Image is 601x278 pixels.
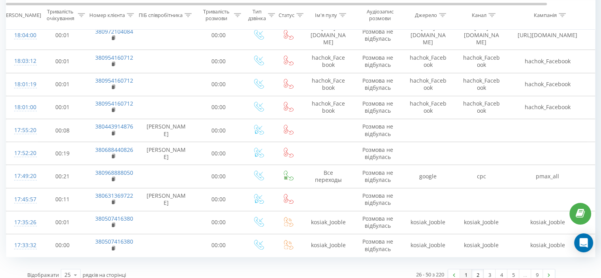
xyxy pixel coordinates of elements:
div: Open Intercom Messenger [574,233,593,252]
td: [PERSON_NAME] [139,119,194,142]
a: 380443914876 [95,123,133,130]
td: kosiak_Jooble [401,234,455,257]
div: [PERSON_NAME] [1,11,41,18]
td: [PERSON_NAME] [139,142,194,165]
td: hachok_Facebook [303,96,354,119]
span: Розмова не відбулась [362,54,393,68]
div: 18:04:00 [14,28,30,43]
td: hachok_Facebook [508,96,587,119]
td: hachok_Facebook [455,73,508,96]
div: Статус [279,11,294,18]
td: 00:00 [194,234,243,257]
td: kosiak_Jooble [455,234,508,257]
div: 17:52:20 [14,146,30,161]
td: kosiak_Jooble [455,211,508,234]
td: 00:11 [38,188,87,211]
a: 380972104084 [95,28,133,35]
td: [URL][DOMAIN_NAME] [455,21,508,50]
span: Розмова не відбулась [362,169,393,183]
td: 00:00 [194,119,243,142]
td: 00:01 [38,21,87,50]
div: 17:35:26 [14,215,30,230]
td: 00:00 [194,21,243,50]
td: google [401,165,455,188]
td: 00:00 [194,50,243,73]
td: hachok_Facebook [455,96,508,119]
td: Все переходы [303,165,354,188]
a: 380507416380 [95,238,133,245]
div: 18:03:12 [14,53,30,69]
div: Кампанія [534,11,557,18]
a: 380954160712 [95,77,133,84]
div: Тип дзвінка [248,8,266,22]
td: 00:00 [194,142,243,165]
td: [URL][DOMAIN_NAME] [303,21,354,50]
div: 17:55:20 [14,123,30,138]
div: Номер клієнта [89,11,125,18]
span: Розмова не відбулась [362,28,393,42]
td: 00:19 [38,142,87,165]
td: cpc [455,165,508,188]
div: Канал [472,11,486,18]
a: 380954160712 [95,100,133,107]
span: Розмова не відбулась [362,100,393,114]
a: 380507416380 [95,215,133,222]
div: 17:33:32 [14,238,30,253]
a: 380954160712 [95,54,133,61]
div: Тривалість очікування [45,8,76,22]
div: Аудіозапис розмови [361,8,399,22]
td: 00:08 [38,119,87,142]
td: 00:21 [38,165,87,188]
td: 00:01 [38,50,87,73]
td: 00:01 [38,211,87,234]
td: 00:00 [194,211,243,234]
td: kosiak_Jooble [303,211,354,234]
td: hachok_Facebook [401,73,455,96]
span: Розмова не відбулась [362,123,393,137]
div: 17:49:20 [14,168,30,184]
div: Джерело [415,11,437,18]
td: hachok_Facebook [401,96,455,119]
span: Розмова не відбулась [362,146,393,161]
td: hachok_Facebook [455,50,508,73]
td: hachok_Facebook [508,73,587,96]
td: 00:00 [194,96,243,119]
td: kosiak_Jooble [508,234,587,257]
div: 17:45:57 [14,192,30,207]
td: 00:01 [38,96,87,119]
td: 00:01 [38,73,87,96]
a: 380688440826 [95,146,133,153]
div: 18:01:19 [14,77,30,92]
td: hachok_Facebook [508,50,587,73]
td: hachok_Facebook [303,50,354,73]
td: hachok_Facebook [303,73,354,96]
a: 380968888050 [95,169,133,176]
a: 380631369722 [95,192,133,199]
span: Розмова не відбулась [362,77,393,91]
td: [URL][DOMAIN_NAME] [401,21,455,50]
td: 00:00 [38,234,87,257]
td: kosiak_Jooble [508,211,587,234]
div: Тривалість розмови [201,8,232,22]
td: hachok_Facebook [401,50,455,73]
span: Розмова не відбулась [362,215,393,229]
span: Розмова не відбулась [362,238,393,252]
td: [URL][DOMAIN_NAME] [508,21,587,50]
div: ПІБ співробітника [139,11,183,18]
td: 00:00 [194,165,243,188]
td: kosiak_Jooble [401,211,455,234]
div: Ім'я пулу [315,11,337,18]
div: 18:01:00 [14,100,30,115]
span: Розмова не відбулась [362,192,393,206]
td: 00:00 [194,188,243,211]
td: 00:00 [194,73,243,96]
td: [PERSON_NAME] [139,188,194,211]
td: kosiak_Jooble [303,234,354,257]
td: pmax_all [508,165,587,188]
